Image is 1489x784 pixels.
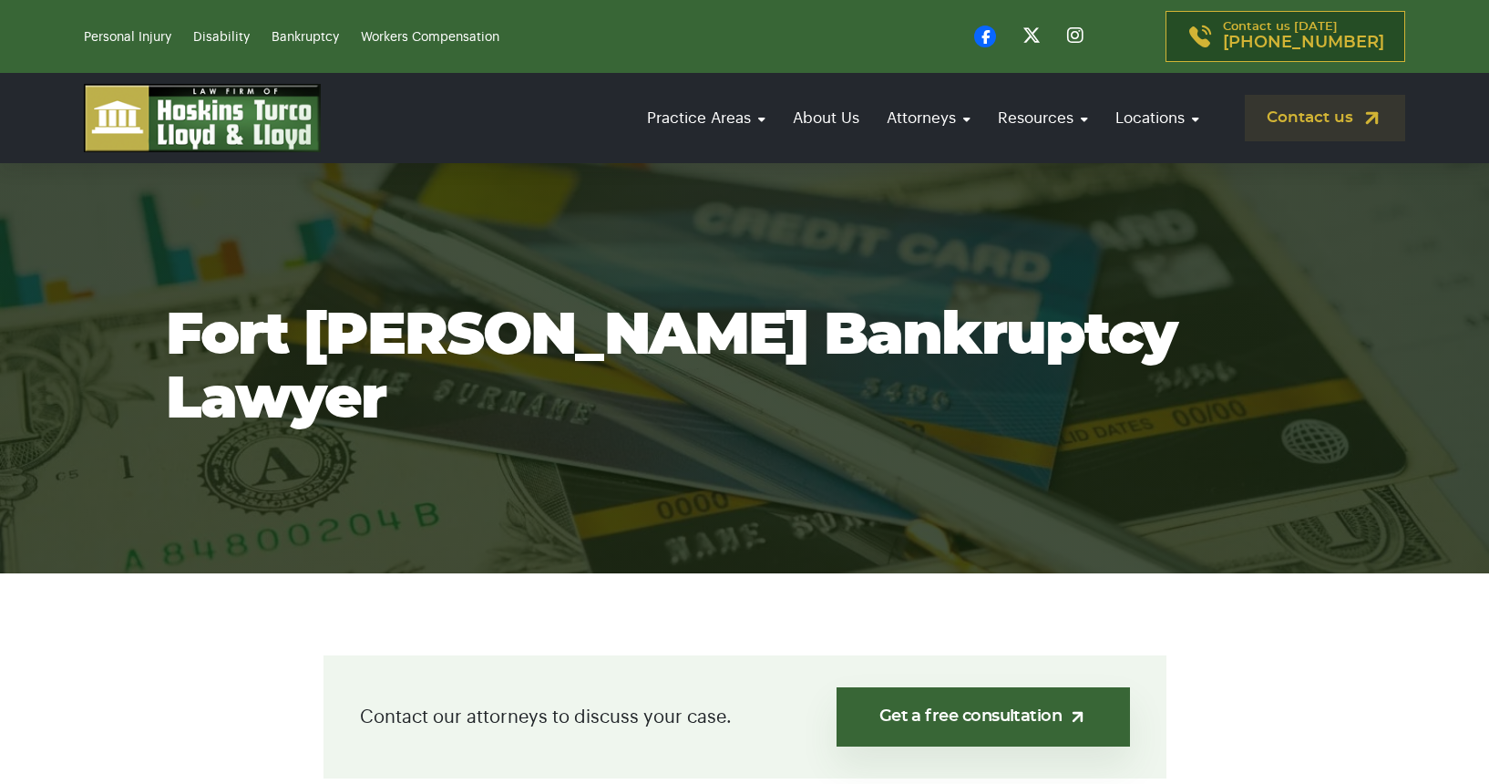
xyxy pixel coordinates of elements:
a: Locations [1106,92,1208,144]
a: Contact us [1245,95,1405,141]
p: Contact us [DATE] [1223,21,1384,52]
a: Disability [193,31,250,44]
a: Contact us [DATE][PHONE_NUMBER] [1166,11,1405,62]
img: logo [84,84,321,152]
a: Practice Areas [638,92,775,144]
a: Attorneys [878,92,980,144]
img: arrow-up-right-light.svg [1068,707,1087,727]
h1: Fort [PERSON_NAME] Bankruptcy Lawyer [166,304,1323,432]
a: Personal Injury [84,31,171,44]
div: Contact our attorneys to discuss your case. [323,655,1166,779]
span: [PHONE_NUMBER] [1223,34,1384,52]
a: Workers Compensation [361,31,499,44]
a: Get a free consultation [837,687,1129,747]
a: Resources [989,92,1097,144]
a: Bankruptcy [272,31,339,44]
a: About Us [784,92,868,144]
